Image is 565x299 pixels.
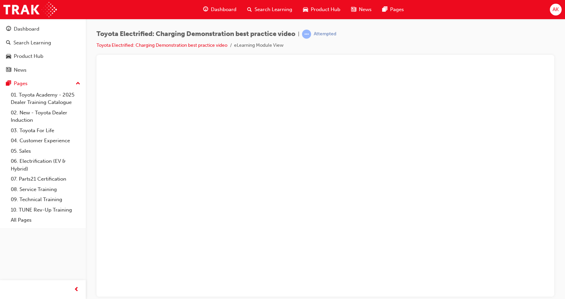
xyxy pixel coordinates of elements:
a: 10. TUNE Rev-Up Training [8,205,83,215]
span: news-icon [6,67,11,73]
span: | [298,30,299,38]
button: AK [550,4,562,15]
button: Pages [3,77,83,90]
a: news-iconNews [346,3,377,16]
a: All Pages [8,215,83,225]
a: 06. Electrification (EV & Hybrid) [8,156,83,174]
span: learningRecordVerb_ATTEMPT-icon [302,30,311,39]
a: search-iconSearch Learning [242,3,298,16]
span: Product Hub [311,6,340,13]
div: Search Learning [13,39,51,47]
div: Product Hub [14,52,43,60]
span: News [359,6,372,13]
a: Toyota Electrified: Charging Demonstration best practice video [97,42,227,48]
span: search-icon [6,40,11,46]
span: pages-icon [6,81,11,87]
span: Pages [390,6,404,13]
a: Product Hub [3,50,83,63]
a: 08. Service Training [8,184,83,195]
div: Attempted [314,31,336,37]
li: eLearning Module View [234,42,284,49]
div: Pages [14,80,28,87]
div: Dashboard [14,25,39,33]
span: Dashboard [211,6,236,13]
span: Toyota Electrified: Charging Demonstration best practice video [97,30,295,38]
a: News [3,64,83,76]
span: up-icon [76,79,80,88]
span: prev-icon [74,286,79,294]
a: pages-iconPages [377,3,409,16]
a: guage-iconDashboard [198,3,242,16]
span: AK [553,6,559,13]
span: guage-icon [203,5,208,14]
span: search-icon [247,5,252,14]
img: Trak [3,2,57,17]
span: pages-icon [382,5,387,14]
a: 01. Toyota Academy - 2025 Dealer Training Catalogue [8,90,83,108]
span: news-icon [351,5,356,14]
span: car-icon [6,53,11,60]
a: Dashboard [3,23,83,35]
div: News [14,66,27,74]
a: Search Learning [3,37,83,49]
a: car-iconProduct Hub [298,3,346,16]
a: 04. Customer Experience [8,136,83,146]
a: 09. Technical Training [8,194,83,205]
span: guage-icon [6,26,11,32]
span: Search Learning [255,6,292,13]
span: car-icon [303,5,308,14]
button: DashboardSearch LearningProduct HubNews [3,22,83,77]
a: 03. Toyota For Life [8,125,83,136]
a: 02. New - Toyota Dealer Induction [8,108,83,125]
a: 07. Parts21 Certification [8,174,83,184]
a: 05. Sales [8,146,83,156]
